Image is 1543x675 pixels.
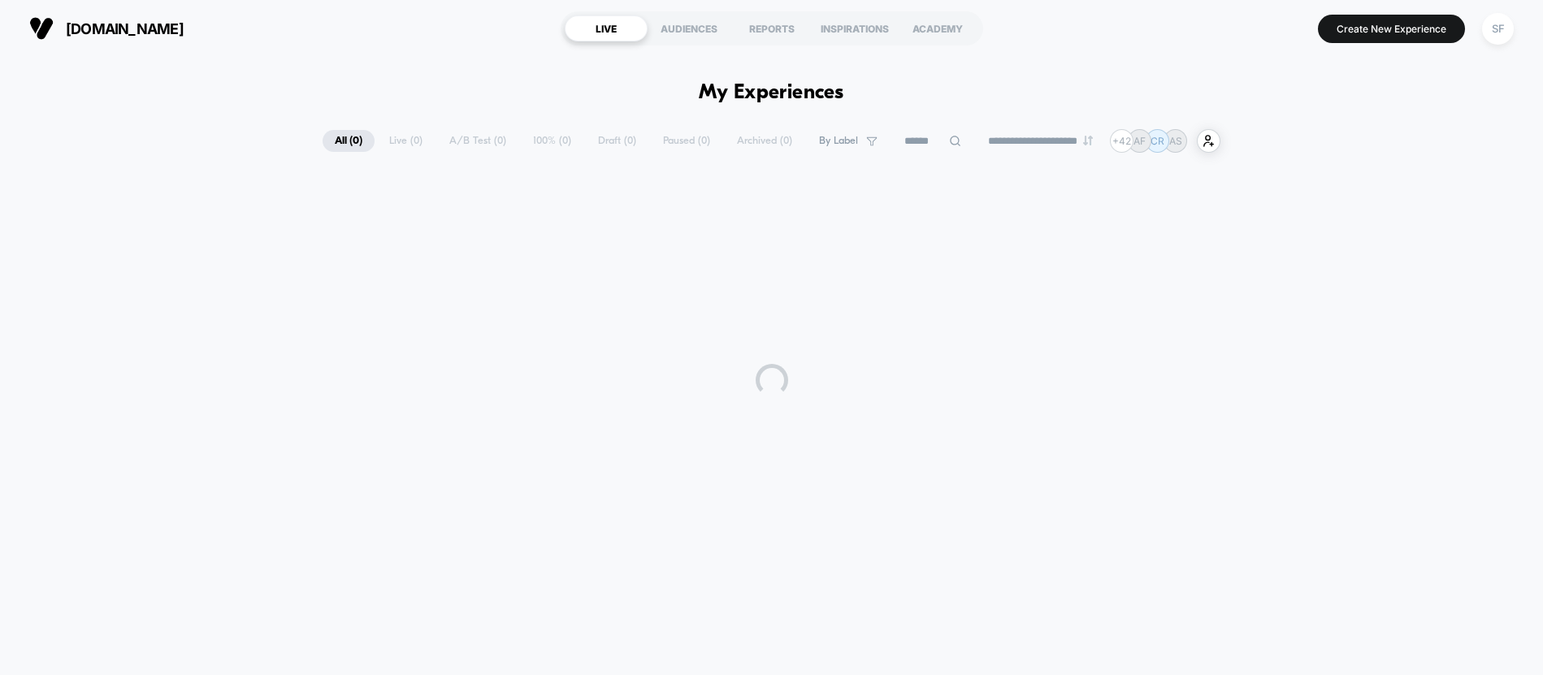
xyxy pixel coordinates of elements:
[1151,135,1164,147] p: CR
[1110,129,1133,153] div: + 42
[730,15,813,41] div: REPORTS
[699,81,844,105] h1: My Experiences
[1169,135,1182,147] p: AS
[1133,135,1146,147] p: AF
[1477,12,1519,45] button: SF
[648,15,730,41] div: AUDIENCES
[819,135,858,147] span: By Label
[66,20,184,37] span: [DOMAIN_NAME]
[24,15,189,41] button: [DOMAIN_NAME]
[813,15,896,41] div: INSPIRATIONS
[1482,13,1514,45] div: SF
[1318,15,1465,43] button: Create New Experience
[29,16,54,41] img: Visually logo
[1083,136,1093,145] img: end
[323,130,375,152] span: All ( 0 )
[896,15,979,41] div: ACADEMY
[565,15,648,41] div: LIVE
